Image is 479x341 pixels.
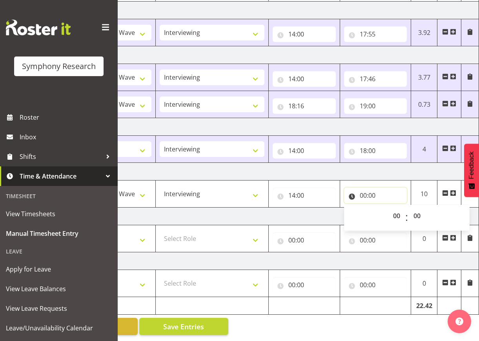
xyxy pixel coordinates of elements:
[464,144,479,197] button: Feedback - Show survey
[344,71,407,87] input: Click to select...
[468,151,475,179] span: Feedback
[20,131,114,143] span: Inbox
[273,277,336,293] input: Click to select...
[344,277,407,293] input: Click to select...
[2,204,116,224] a: View Timesheets
[411,297,437,315] td: 22.42
[344,26,407,42] input: Click to select...
[411,64,437,91] td: 3.77
[6,303,112,314] span: View Leave Requests
[273,71,336,87] input: Click to select...
[6,283,112,295] span: View Leave Balances
[411,136,437,163] td: 4
[6,322,112,334] span: Leave/Unavailability Calendar
[405,208,408,228] span: :
[6,228,112,239] span: Manual Timesheet Entry
[2,188,116,204] div: Timesheet
[344,188,407,203] input: Click to select...
[2,224,116,243] a: Manual Timesheet Entry
[6,263,112,275] span: Apply for Leave
[22,60,96,72] div: Symphony Research
[411,181,437,208] td: 10
[411,270,437,297] td: 0
[273,143,336,159] input: Click to select...
[411,19,437,46] td: 3.92
[163,321,204,332] span: Save Entries
[273,232,336,248] input: Click to select...
[2,259,116,279] a: Apply for Leave
[273,188,336,203] input: Click to select...
[411,91,437,118] td: 0.73
[6,20,71,35] img: Rosterit website logo
[455,317,463,325] img: help-xxl-2.png
[20,151,102,162] span: Shifts
[273,26,336,42] input: Click to select...
[2,299,116,318] a: View Leave Requests
[273,98,336,114] input: Click to select...
[139,318,228,335] button: Save Entries
[2,243,116,259] div: Leave
[2,279,116,299] a: View Leave Balances
[344,232,407,248] input: Click to select...
[6,208,112,220] span: View Timesheets
[344,143,407,159] input: Click to select...
[411,225,437,252] td: 0
[20,170,102,182] span: Time & Attendance
[344,98,407,114] input: Click to select...
[20,111,114,123] span: Roster
[2,318,116,338] a: Leave/Unavailability Calendar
